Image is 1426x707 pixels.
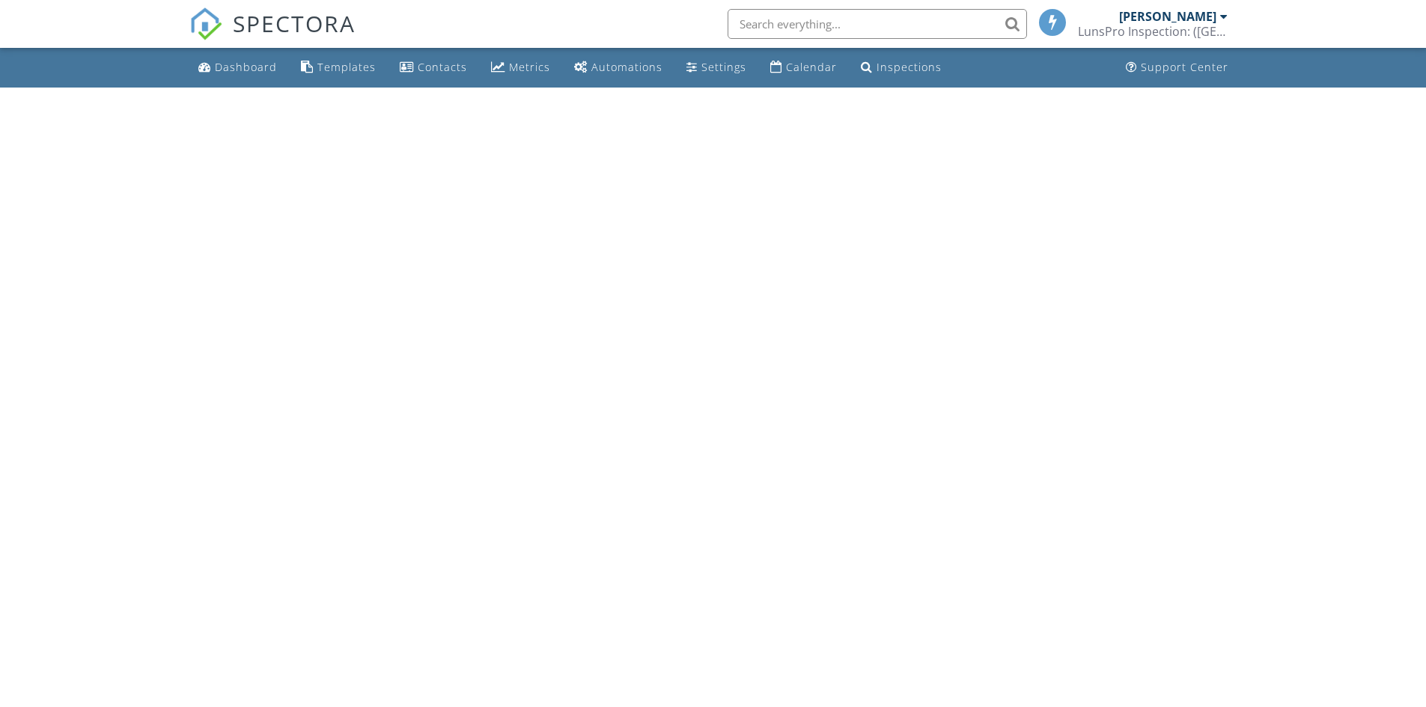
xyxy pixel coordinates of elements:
[233,7,356,39] span: SPECTORA
[509,60,550,74] div: Metrics
[295,54,382,82] a: Templates
[1119,9,1216,24] div: [PERSON_NAME]
[786,60,837,74] div: Calendar
[568,54,668,82] a: Automations (Basic)
[1141,60,1228,74] div: Support Center
[591,60,662,74] div: Automations
[701,60,746,74] div: Settings
[418,60,467,74] div: Contacts
[764,54,843,82] a: Calendar
[728,9,1027,39] input: Search everything...
[1078,24,1228,39] div: LunsPro Inspection: (Atlanta)
[485,54,556,82] a: Metrics
[317,60,376,74] div: Templates
[215,60,277,74] div: Dashboard
[680,54,752,82] a: Settings
[192,54,283,82] a: Dashboard
[877,60,942,74] div: Inspections
[855,54,948,82] a: Inspections
[1120,54,1234,82] a: Support Center
[189,7,222,40] img: The Best Home Inspection Software - Spectora
[394,54,473,82] a: Contacts
[189,20,356,52] a: SPECTORA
